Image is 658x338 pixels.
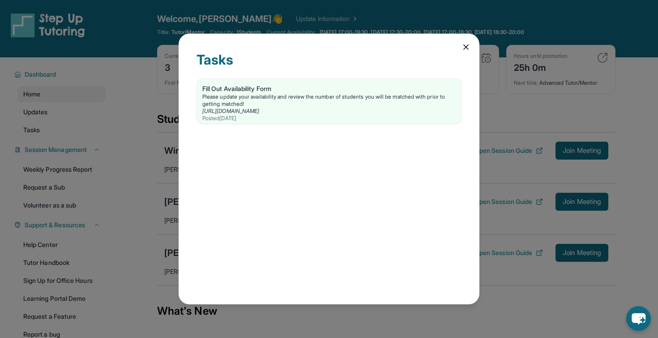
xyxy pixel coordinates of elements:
div: Tasks [197,52,461,78]
div: Please update your availability and review the number of students you will be matched with prior ... [202,93,456,108]
a: Fill Out Availability FormPlease update your availability and review the number of students you w... [197,79,461,124]
a: [URL][DOMAIN_NAME] [202,108,259,114]
button: chat-button [626,306,651,331]
div: Fill Out Availability Form [202,84,456,93]
div: Posted [DATE] [202,115,456,122]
